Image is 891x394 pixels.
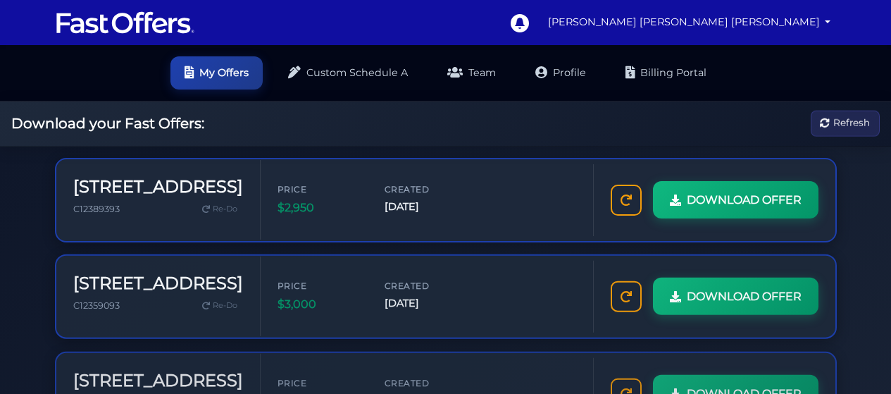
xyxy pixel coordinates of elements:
[611,56,721,90] a: Billing Portal
[197,200,243,218] a: Re-Do
[278,295,362,314] span: $3,000
[687,287,802,305] span: DOWNLOAD OFFER
[213,203,237,216] span: Re-Do
[213,299,237,312] span: Re-Do
[385,278,469,292] span: Created
[811,111,880,137] button: Refresh
[11,115,204,132] h2: Download your Fast Offers:
[73,369,243,389] h3: [STREET_ADDRESS]
[73,273,243,293] h3: [STREET_ADDRESS]
[73,204,120,214] span: C12389393
[73,300,120,310] span: C12359093
[385,374,469,388] span: Created
[278,199,362,218] span: $2,950
[170,56,263,90] a: My Offers
[385,295,469,312] span: [DATE]
[278,374,362,388] span: Price
[197,296,243,314] a: Re-Do
[687,191,802,209] span: DOWNLOAD OFFER
[653,277,818,315] a: DOWNLOAD OFFER
[542,8,837,36] a: [PERSON_NAME] [PERSON_NAME] [PERSON_NAME]
[278,278,362,292] span: Price
[278,183,362,196] span: Price
[433,56,510,90] a: Team
[73,177,243,197] h3: [STREET_ADDRESS]
[833,116,870,131] span: Refresh
[653,181,818,219] a: DOWNLOAD OFFER
[274,56,422,90] a: Custom Schedule A
[385,183,469,196] span: Created
[385,199,469,216] span: [DATE]
[521,56,600,90] a: Profile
